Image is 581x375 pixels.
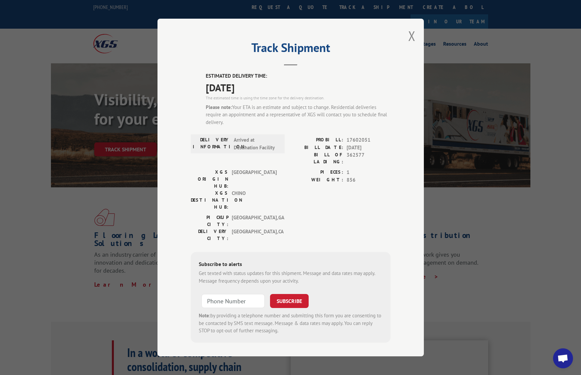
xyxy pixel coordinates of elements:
div: Get texted with status updates for this shipment. Message and data rates may apply. Message frequ... [199,270,383,285]
label: ESTIMATED DELIVERY TIME: [206,72,391,80]
div: by providing a telephone number and submitting this form you are consenting to be contacted by SM... [199,312,383,335]
span: [DATE] [347,144,391,152]
span: Arrived at Destination Facility [234,136,279,151]
div: Subscribe to alerts [199,260,383,270]
span: [GEOGRAPHIC_DATA] , CA [232,228,277,242]
div: The estimated time is using the time zone for the delivery destination. [206,95,391,101]
span: [GEOGRAPHIC_DATA] , GA [232,214,277,228]
span: 362577 [347,151,391,165]
div: Your ETA is an estimate and subject to change. Residential deliveries require an appointment and ... [206,104,391,126]
label: PROBILL: [291,136,343,144]
strong: Please note: [206,104,232,110]
div: Open chat [553,348,573,368]
label: PICKUP CITY: [191,214,228,228]
label: XGS DESTINATION HUB: [191,190,228,211]
button: Close modal [408,27,416,45]
label: DELIVERY INFORMATION: [193,136,230,151]
input: Phone Number [201,294,265,308]
span: 17602051 [347,136,391,144]
strong: Note: [199,312,210,319]
button: SUBSCRIBE [270,294,309,308]
span: 1 [347,169,391,176]
span: [GEOGRAPHIC_DATA] [232,169,277,190]
h2: Track Shipment [191,43,391,56]
span: 856 [347,176,391,184]
label: WEIGHT: [291,176,343,184]
label: BILL OF LADING: [291,151,343,165]
span: CHINO [232,190,277,211]
label: BILL DATE: [291,144,343,152]
label: XGS ORIGIN HUB: [191,169,228,190]
span: [DATE] [206,80,391,95]
label: PIECES: [291,169,343,176]
label: DELIVERY CITY: [191,228,228,242]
